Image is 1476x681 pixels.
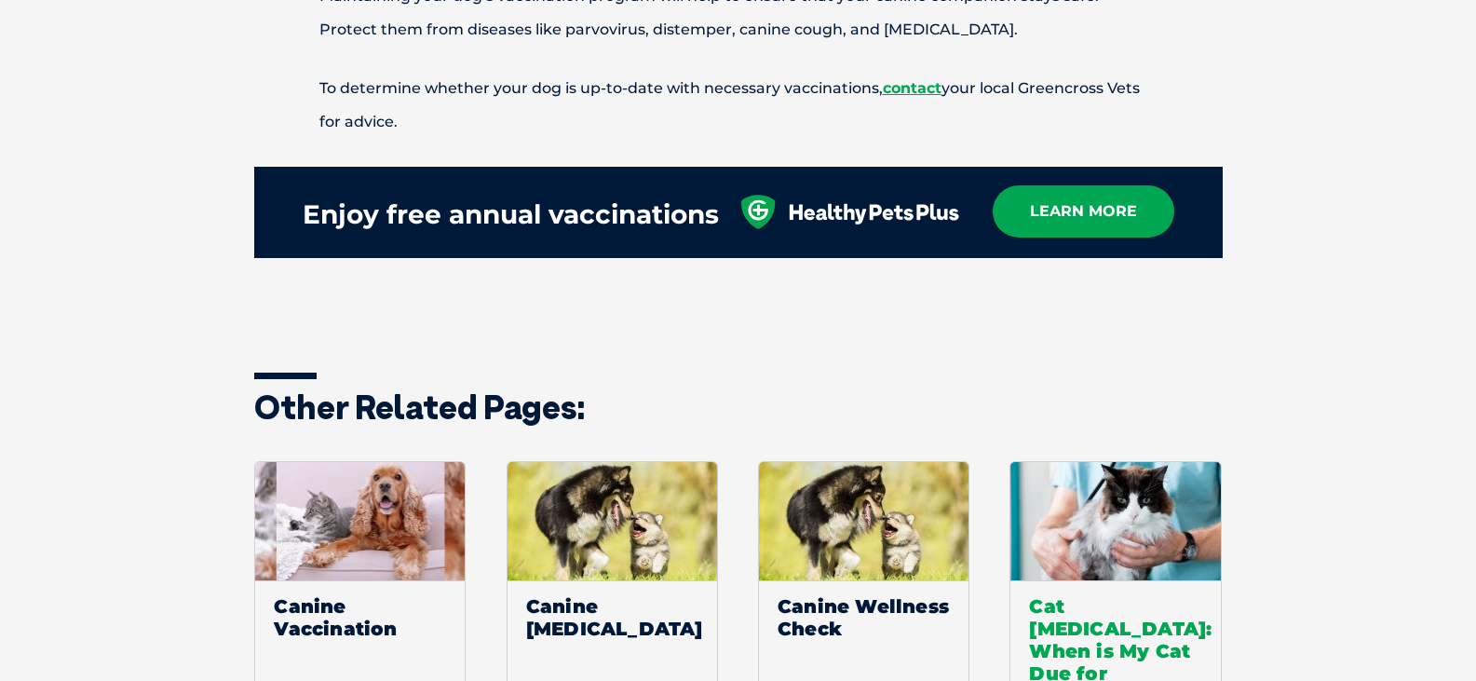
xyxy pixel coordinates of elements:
div: Enjoy free annual vaccinations [303,185,719,244]
span: Canine [MEDICAL_DATA] [508,580,717,654]
p: To determine whether your dog is up-to-date with necessary vaccinations, your local Greencross Ve... [254,72,1223,139]
span: Canine Vaccination [255,580,465,654]
h3: Other related pages: [254,390,1223,424]
img: Default Thumbnail [759,462,969,580]
img: Default Thumbnail [508,462,718,580]
img: healthy-pets-plus.svg [738,195,960,229]
span: Canine Wellness Check [759,580,968,654]
a: learn more [993,185,1174,238]
a: contact [883,79,941,97]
